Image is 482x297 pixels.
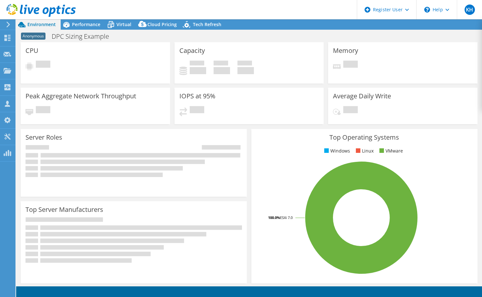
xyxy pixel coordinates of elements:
[193,21,221,27] span: Tech Refresh
[190,106,204,115] span: Pending
[343,61,358,69] span: Pending
[25,93,136,100] h3: Peak Aggregate Network Throughput
[237,61,252,67] span: Total
[72,21,100,27] span: Performance
[333,47,358,54] h3: Memory
[256,134,473,141] h3: Top Operating Systems
[49,33,119,40] h1: DPC Sizing Example
[343,106,358,115] span: Pending
[280,215,293,220] tspan: ESXi 7.0
[354,147,374,154] li: Linux
[116,21,131,27] span: Virtual
[25,134,62,141] h3: Server Roles
[25,47,38,54] h3: CPU
[214,67,230,74] h4: 0 GiB
[179,47,205,54] h3: Capacity
[214,61,228,67] span: Free
[36,61,50,69] span: Pending
[190,67,206,74] h4: 0 GiB
[424,7,430,13] svg: \n
[21,33,45,40] span: Anonymous
[323,147,350,154] li: Windows
[465,5,475,15] span: KH
[190,61,204,67] span: Used
[237,67,254,74] h4: 0 GiB
[25,206,103,213] h3: Top Server Manufacturers
[378,147,403,154] li: VMware
[268,215,280,220] tspan: 100.0%
[147,21,177,27] span: Cloud Pricing
[333,93,391,100] h3: Average Daily Write
[179,93,216,100] h3: IOPS at 95%
[27,21,56,27] span: Environment
[36,106,50,115] span: Pending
